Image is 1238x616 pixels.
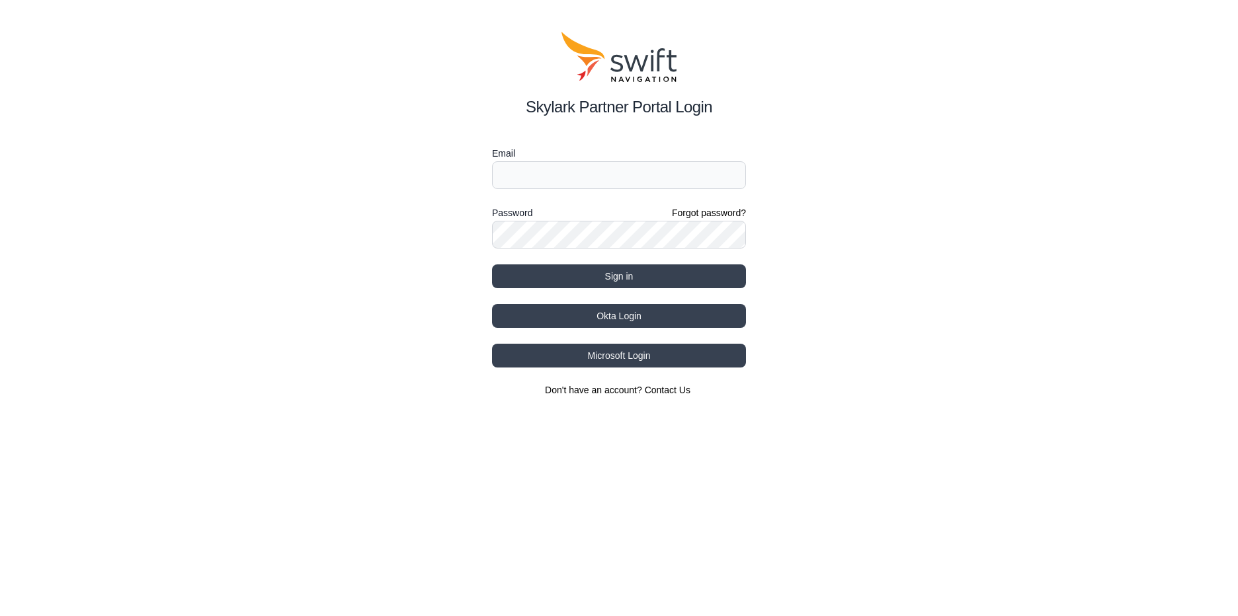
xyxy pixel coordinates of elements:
[492,205,532,221] label: Password
[645,385,690,395] a: Contact Us
[492,344,746,367] button: Microsoft Login
[492,304,746,328] button: Okta Login
[672,206,746,219] a: Forgot password?
[492,383,746,397] section: Don't have an account?
[492,145,746,161] label: Email
[492,95,746,119] h2: Skylark Partner Portal Login
[492,264,746,288] button: Sign in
